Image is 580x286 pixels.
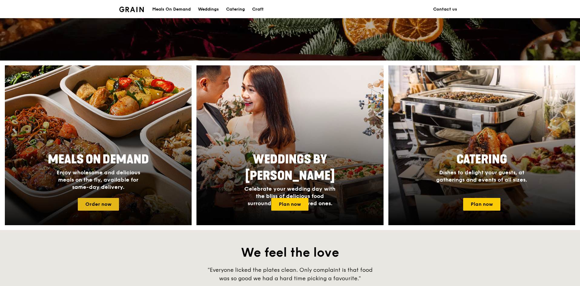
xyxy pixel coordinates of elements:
[199,266,381,283] div: "Everyone licked the plates clean. Only complaint is that food was so good we had a hard time pic...
[252,0,264,18] div: Craft
[245,152,335,183] span: Weddings by [PERSON_NAME]
[48,152,149,167] span: Meals On Demand
[119,7,144,12] img: Grain
[226,0,245,18] div: Catering
[388,65,575,225] a: CateringDishes to delight your guests, at gatherings and events of all sizes.Plan now
[456,152,507,167] span: Catering
[222,0,249,18] a: Catering
[152,0,191,18] div: Meals On Demand
[196,65,383,225] a: Weddings by [PERSON_NAME]Celebrate your wedding day with the bliss of delicious food surrounded b...
[271,198,308,211] a: Plan now
[388,65,575,225] img: catering-card.e1cfaf3e.jpg
[244,186,335,207] span: Celebrate your wedding day with the bliss of delicious food surrounded by your loved ones.
[430,0,461,18] a: Contact us
[194,0,222,18] a: Weddings
[198,0,219,18] div: Weddings
[249,0,267,18] a: Craft
[5,65,192,225] a: Meals On DemandEnjoy wholesome and delicious meals on the fly, available for same-day delivery.Or...
[57,169,140,190] span: Enjoy wholesome and delicious meals on the fly, available for same-day delivery.
[78,198,119,211] a: Order now
[436,169,527,183] span: Dishes to delight your guests, at gatherings and events of all sizes.
[196,65,383,225] img: weddings-card.4f3003b8.jpg
[463,198,500,211] a: Plan now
